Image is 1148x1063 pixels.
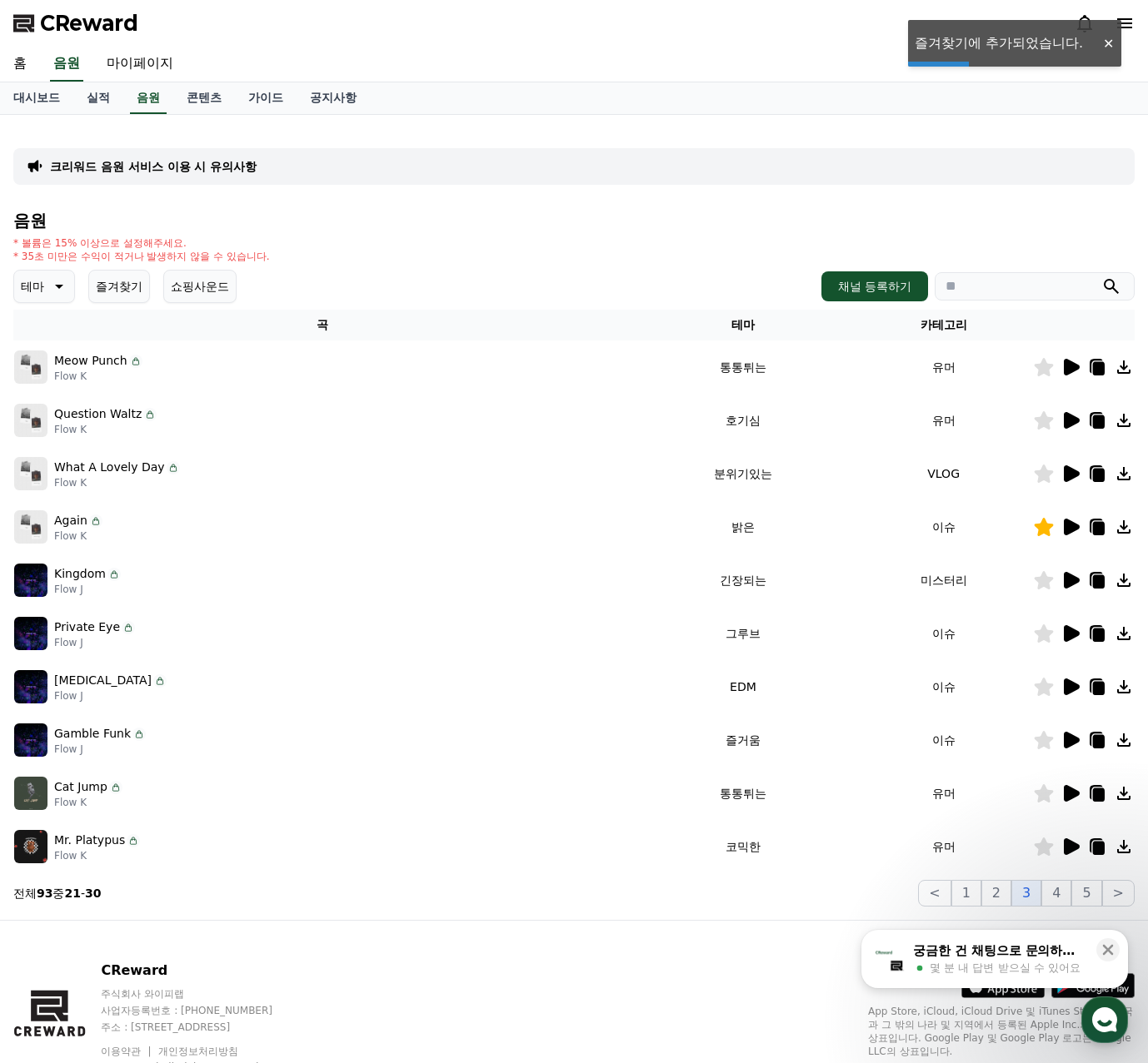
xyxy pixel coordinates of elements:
td: 이슈 [854,660,1033,713]
button: 채널 등록하기 [821,271,928,301]
strong: 30 [85,887,101,900]
a: 음원 [50,47,83,82]
td: 통통튀는 [632,340,855,394]
p: Again [54,512,87,529]
button: 테마 [13,270,75,303]
a: 가이드 [235,82,297,114]
a: 홈 [5,528,110,569]
button: 4 [1041,880,1071,907]
a: 마이페이지 [93,47,187,82]
span: CReward [40,10,138,37]
img: music [14,350,47,384]
p: 주식회사 와이피랩 [101,987,304,1001]
td: 긴장되는 [632,554,855,607]
button: > [1102,880,1135,907]
img: music [14,510,47,544]
td: 분위기있는 [632,447,855,500]
td: 이슈 [854,500,1033,554]
strong: 21 [64,887,80,900]
td: 통통튀는 [632,767,855,820]
button: 3 [1011,880,1041,907]
button: 즐겨찾기 [88,270,150,303]
p: Flow K [54,370,142,383]
td: 밝은 [632,500,855,554]
th: 테마 [632,310,855,340]
a: 설정 [215,528,320,569]
img: music [14,457,47,490]
img: music [14,670,47,703]
td: 유머 [854,340,1033,394]
img: music [14,564,47,597]
button: 1 [951,880,981,907]
span: 대화 [152,554,172,567]
p: Flow K [54,476,180,489]
img: music [14,830,47,863]
p: Private Eye [54,618,120,636]
img: music [14,617,47,650]
button: < [918,880,951,907]
td: 이슈 [854,607,1033,660]
td: 그루브 [632,607,855,660]
p: 테마 [21,275,44,298]
th: 카테고리 [854,310,1033,340]
p: Flow K [54,796,122,809]
a: 개인정보처리방침 [158,1046,238,1057]
p: 주소 : [STREET_ADDRESS] [101,1021,304,1034]
a: 공지사항 [297,82,370,114]
th: 곡 [13,310,632,340]
a: 실적 [73,82,123,114]
td: 코믹한 [632,820,855,873]
h4: 음원 [13,211,1135,230]
p: Flow J [54,689,167,703]
p: Flow J [54,583,121,596]
p: CReward [101,961,304,981]
p: 전체 중 - [13,885,102,902]
p: [MEDICAL_DATA] [54,672,152,689]
p: * 볼륨은 15% 이상으로 설정해주세요. [13,236,270,250]
a: CReward [13,10,138,37]
td: 이슈 [854,713,1033,767]
td: 미스터리 [854,554,1033,607]
td: EDM [632,660,855,713]
p: Flow K [54,849,140,862]
td: 유머 [854,394,1033,447]
td: 호기심 [632,394,855,447]
p: Mr. Platypus [54,832,125,849]
img: music [14,777,47,810]
button: 쇼핑사운드 [163,270,237,303]
span: 설정 [257,553,277,566]
td: VLOG [854,447,1033,500]
span: 홈 [52,553,62,566]
p: 사업자등록번호 : [PHONE_NUMBER] [101,1004,304,1017]
p: Flow K [54,423,157,436]
p: Flow J [54,636,135,649]
img: music [14,723,47,757]
a: 크리워드 음원 서비스 이용 시 유의사항 [50,158,257,175]
p: What A Lovely Day [54,459,165,476]
td: 유머 [854,820,1033,873]
button: 5 [1071,880,1101,907]
p: Gamble Funk [54,725,131,743]
img: music [14,404,47,437]
a: 이용약관 [101,1046,153,1057]
p: Meow Punch [54,352,127,370]
p: App Store, iCloud, iCloud Drive 및 iTunes Store는 미국과 그 밖의 나라 및 지역에서 등록된 Apple Inc.의 서비스 상표입니다. Goo... [868,1005,1135,1058]
td: 유머 [854,767,1033,820]
p: Question Waltz [54,405,142,423]
button: 2 [981,880,1011,907]
a: 대화 [110,528,215,569]
a: 음원 [130,82,167,114]
p: Flow J [54,743,146,756]
p: Flow K [54,529,102,543]
a: 콘텐츠 [173,82,235,114]
p: Cat Jump [54,778,107,796]
p: Kingdom [54,565,106,583]
strong: 93 [37,887,52,900]
td: 즐거움 [632,713,855,767]
p: * 35초 미만은 수익이 적거나 발생하지 않을 수 있습니다. [13,250,270,263]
